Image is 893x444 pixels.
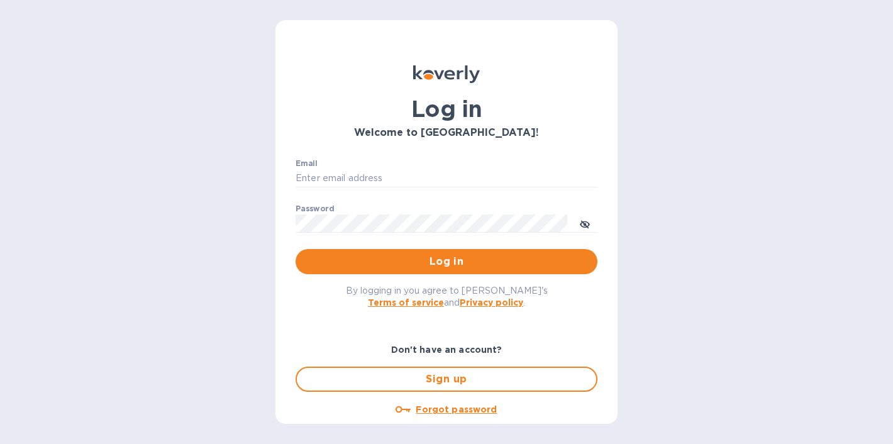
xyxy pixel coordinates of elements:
u: Forgot password [416,404,497,414]
span: By logging in you agree to [PERSON_NAME]'s and . [346,286,548,308]
b: Don't have an account? [391,345,502,355]
span: Log in [306,254,587,269]
img: Koverly [413,65,480,83]
label: Email [296,160,318,167]
button: toggle password visibility [572,211,597,236]
button: Sign up [296,367,597,392]
a: Terms of service [368,297,444,308]
label: Password [296,205,334,213]
h3: Welcome to [GEOGRAPHIC_DATA]! [296,127,597,139]
button: Log in [296,249,597,274]
h1: Log in [296,96,597,122]
span: Sign up [307,372,586,387]
a: Privacy policy [460,297,523,308]
input: Enter email address [296,169,597,188]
